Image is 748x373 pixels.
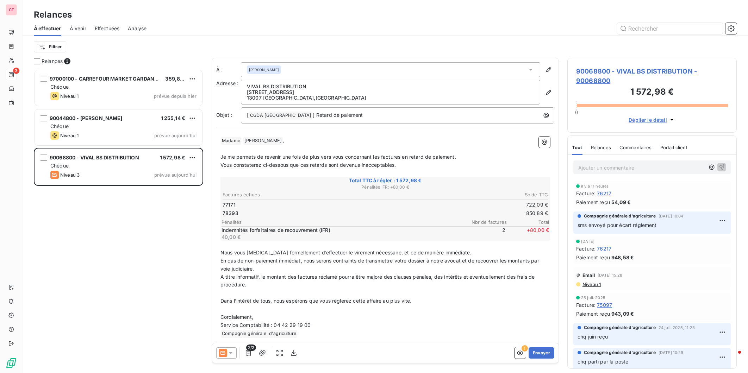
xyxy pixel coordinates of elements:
[220,314,253,320] span: Cordialement,
[582,272,596,278] span: Email
[597,245,611,252] span: 76217
[95,25,120,32] span: Effectuées
[223,210,238,217] span: 78393
[507,227,549,241] span: + 80,00 €
[70,25,86,32] span: À venir
[582,282,601,287] span: Niveau 1
[619,145,652,150] span: Commentaires
[216,80,238,86] span: Adresse :
[34,69,203,373] div: grid
[34,25,61,32] span: À effectuer
[42,58,63,65] span: Relances
[216,66,241,73] label: À :
[578,359,628,365] span: chq parti par la poste
[50,123,69,129] span: Chéque
[222,177,549,184] span: Total TTC à régler : 1 572,98 €
[576,245,596,252] span: Facture :
[659,214,684,218] span: [DATE] 10:04
[220,249,471,255] span: Nous vous [MEDICAL_DATA] formellement d’effectuer le virement nécessaire, et ce de manière immédi...
[576,310,610,317] span: Paiement reçu
[584,213,656,219] span: Compagnie générale d'agriculture
[246,344,256,351] span: 2/2
[220,322,311,328] span: Service Comptabilité : 04 42 29 19 00
[629,116,667,124] span: Déplier le détail
[221,330,297,338] span: Compagnie générale d'agriculture
[507,219,549,225] span: Total
[572,145,582,150] span: Tout
[247,89,534,95] p: [STREET_ADDRESS]
[222,227,462,234] p: Indemnités forfaitaires de recouvrement (IFR)
[584,349,656,356] span: Compagnie générale d'agriculture
[578,222,657,228] span: sms envoyé pour écart réglement
[50,76,174,82] span: 97000100 - CARREFOUR MARKET GARDANNE- FRP
[6,358,17,369] img: Logo LeanPay
[617,23,723,34] input: Rechercher
[724,349,741,366] iframe: Intercom live chat
[221,137,241,145] span: Madame
[581,184,609,188] span: il y a 11 heures
[50,154,139,160] span: 90068800 - VIVAL BS DISTRIBUTION
[627,116,678,124] button: Déplier le détail
[222,191,385,198] th: Factures échues
[60,93,79,99] span: Niveau 1
[128,25,147,32] span: Analyse
[465,219,507,225] span: Nbr de factures
[581,239,594,244] span: [DATE]
[222,234,462,241] p: 40,00 €
[220,154,456,160] span: Je me permets de revenir une fois de plus vers vous concernant les factures en retard de paiement.
[463,227,505,241] span: 2
[576,190,596,197] span: Facture :
[220,274,536,288] span: A titre informatif, le montant des factures réclamé pourra être majoré des clauses pénales, des i...
[529,347,554,359] button: Envoyer
[249,112,312,120] span: CGDA [GEOGRAPHIC_DATA]
[161,115,186,121] span: 1 255,14 €
[386,191,548,198] th: Solde TTC
[581,296,605,300] span: 25 juil. 2025
[591,145,611,150] span: Relances
[247,95,534,101] p: 13007 [GEOGRAPHIC_DATA] , [GEOGRAPHIC_DATA]
[216,112,232,118] span: Objet :
[249,67,279,72] span: [PERSON_NAME]
[659,325,695,330] span: 24 juil. 2025, 11:23
[386,201,548,209] td: 722,09 €
[611,310,634,317] span: 943,09 €
[576,254,610,261] span: Paiement reçu
[60,133,79,138] span: Niveau 1
[597,190,611,197] span: 76217
[160,154,186,160] span: 1 572,98 €
[220,258,541,272] span: En cas de non-paiement immédiat, nous serons contraints de transmettre votre dossier à notre avoc...
[247,84,534,89] p: VIVAL BS DISTRIBUTION
[222,219,465,225] span: Pénalités
[598,273,623,277] span: [DATE] 15:28
[313,112,363,118] span: ] Retard de paiement
[64,58,70,64] span: 3
[576,301,596,309] span: Facture :
[660,145,687,150] span: Portail client
[222,184,549,190] span: Pénalités IFR : + 80,00 €
[154,93,197,99] span: prévue depuis hier
[223,201,236,208] span: 77171
[50,163,69,169] span: Chéque
[247,112,249,118] span: [
[60,172,80,178] span: Niveau 3
[283,137,285,143] span: ,
[243,137,283,145] span: [PERSON_NAME]
[154,133,197,138] span: prévue aujourd’hui
[220,298,411,304] span: Dans l’intérêt de tous, nous espérons que vous règlerez cette affaire au plus vite.
[584,324,656,331] span: Compagnie générale d'agriculture
[576,67,728,86] span: 90068800 - VIVAL BS DISTRIBUTION - 90068800
[386,209,548,217] td: 850,89 €
[220,162,396,168] span: Vous constaterez ci-dessous que ces retards sont devenus inacceptables.
[13,68,19,74] span: 3
[576,86,728,100] h3: 1 572,98 €
[34,8,72,21] h3: Relances
[6,4,17,15] div: CF
[50,115,123,121] span: 90044800 - [PERSON_NAME]
[597,301,612,309] span: 75097
[611,254,634,261] span: 948,58 €
[165,76,188,82] span: 359,80 €
[154,172,197,178] span: prévue aujourd’hui
[34,41,66,52] button: Filtrer
[50,84,69,90] span: Chéque
[576,198,610,206] span: Paiement reçu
